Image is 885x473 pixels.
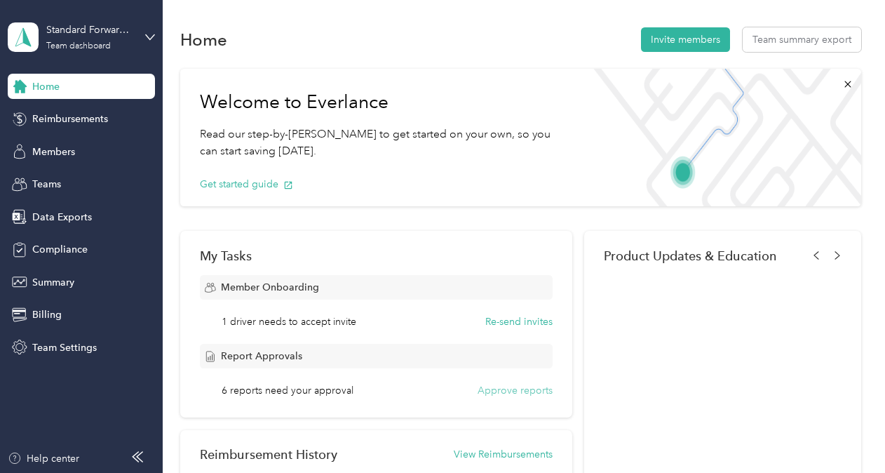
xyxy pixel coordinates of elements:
[32,242,88,257] span: Compliance
[454,447,553,462] button: View Reimbursements
[641,27,730,52] button: Invite members
[32,79,60,94] span: Home
[200,126,563,160] p: Read our step-by-[PERSON_NAME] to get started on your own, so you can start saving [DATE].
[222,383,353,398] span: 6 reports need your approval
[32,112,108,126] span: Reimbursements
[221,280,319,295] span: Member Onboarding
[200,248,553,263] div: My Tasks
[478,383,553,398] button: Approve reports
[200,447,337,462] h2: Reimbursement History
[806,394,885,473] iframe: Everlance-gr Chat Button Frame
[200,91,563,114] h1: Welcome to Everlance
[32,307,62,322] span: Billing
[485,314,553,329] button: Re-send invites
[222,314,356,329] span: 1 driver needs to accept invite
[743,27,861,52] button: Team summary export
[32,340,97,355] span: Team Settings
[46,22,134,37] div: Standard Forwarding Freight, LLC
[32,177,61,192] span: Teams
[46,42,111,51] div: Team dashboard
[32,275,74,290] span: Summary
[200,177,293,192] button: Get started guide
[180,32,227,47] h1: Home
[8,451,79,466] button: Help center
[32,145,75,159] span: Members
[32,210,92,225] span: Data Exports
[221,349,302,364] span: Report Approvals
[604,248,777,263] span: Product Updates & Education
[583,69,861,206] img: Welcome to everlance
